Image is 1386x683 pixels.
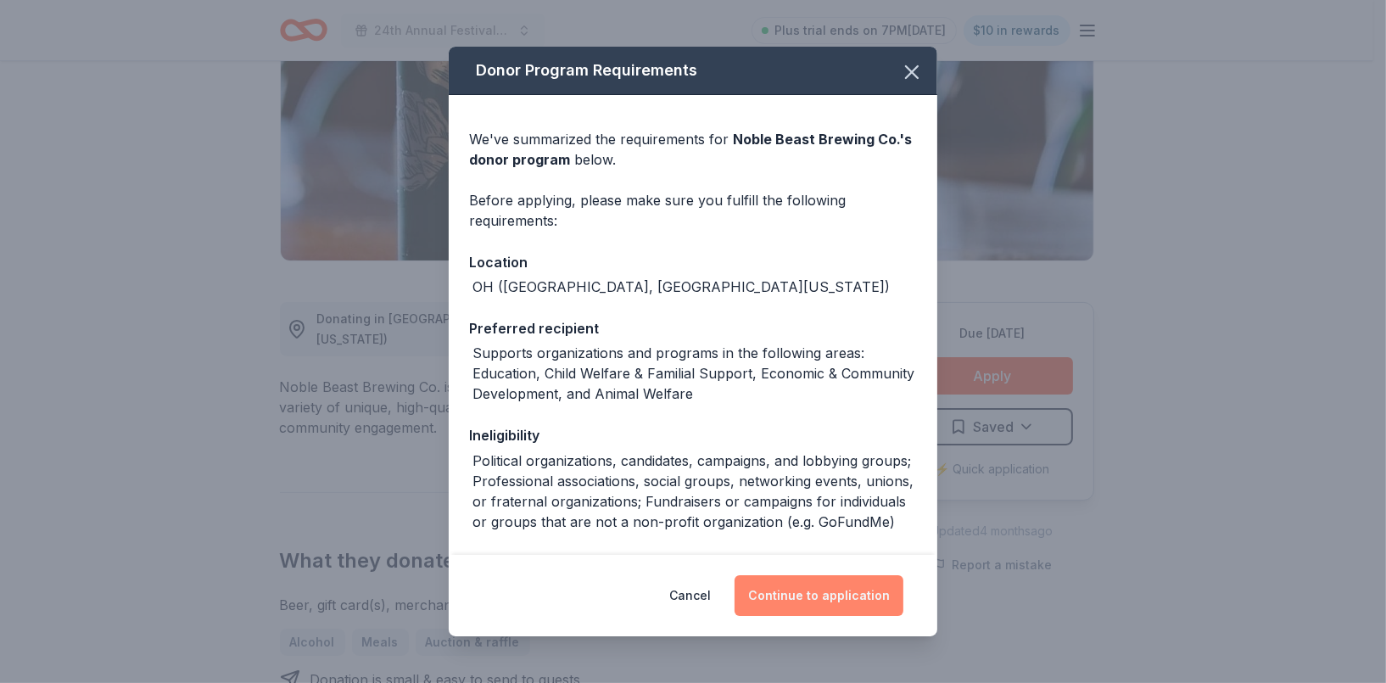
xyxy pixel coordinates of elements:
[449,47,937,95] div: Donor Program Requirements
[469,424,917,446] div: Ineligibility
[469,317,917,339] div: Preferred recipient
[669,575,711,616] button: Cancel
[469,552,917,574] div: Legal
[472,277,890,297] div: OH ([GEOGRAPHIC_DATA], [GEOGRAPHIC_DATA][US_STATE])
[469,251,917,273] div: Location
[735,575,903,616] button: Continue to application
[469,190,917,231] div: Before applying, please make sure you fulfill the following requirements:
[472,343,917,404] div: Supports organizations and programs in the following areas: Education, Child Welfare & Familial S...
[472,451,917,532] div: Political organizations, candidates, campaigns, and lobbying groups; Professional associations, s...
[469,129,917,170] div: We've summarized the requirements for below.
